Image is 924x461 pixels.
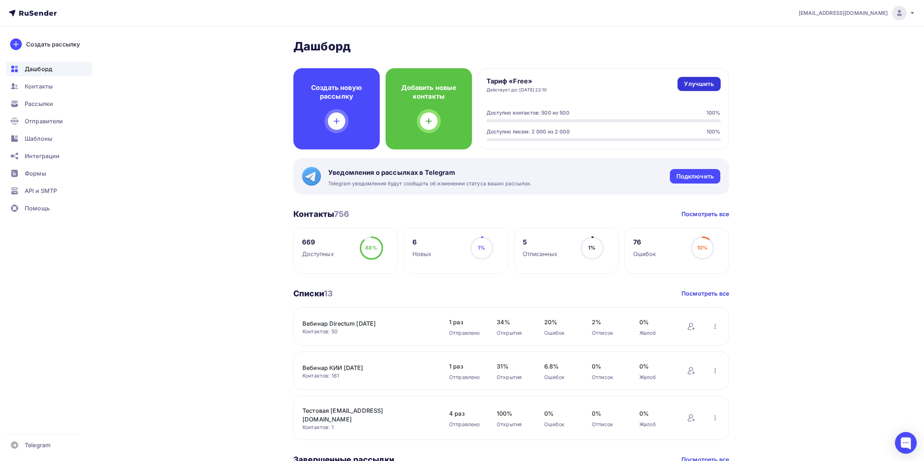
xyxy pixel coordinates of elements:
[544,409,577,418] span: 0%
[328,168,532,177] span: Уведомления о рассылках в Telegram
[25,134,52,143] span: Шаблоны
[799,9,888,17] span: [EMAIL_ADDRESS][DOMAIN_NAME]
[25,117,63,125] span: Отправители
[523,238,557,247] div: 5
[681,210,729,218] a: Посмотреть все
[25,186,57,195] span: API и SMTP
[26,40,80,49] div: Создать рассылку
[497,362,530,371] span: 31%
[302,363,426,372] a: Вебинар КИИ [DATE]
[302,319,426,328] a: Вебинар Directum [DATE]
[449,409,482,418] span: 4 раз
[25,82,53,91] span: Контакты
[592,421,625,428] div: Отписок
[302,372,435,379] div: Контактов: 161
[412,238,432,247] div: 6
[449,362,482,371] span: 1 раз
[497,421,530,428] div: Открытия
[302,424,435,431] div: Контактов: 1
[497,374,530,381] div: Открытия
[305,83,368,101] h4: Создать новую рассылку
[293,209,350,219] h3: Контакты
[25,152,60,160] span: Интеграции
[6,62,92,76] a: Дашборд
[544,374,577,381] div: Ошибок
[6,166,92,181] a: Формы
[412,250,432,258] div: Новых
[302,406,426,424] a: Тестовая [EMAIL_ADDRESS][DOMAIN_NAME]
[365,244,377,251] span: 88%
[6,96,92,111] a: Рассылки
[592,329,625,337] div: Отписок
[639,409,672,418] span: 0%
[799,6,915,20] a: [EMAIL_ADDRESS][DOMAIN_NAME]
[293,39,729,54] h2: Дашборд
[478,244,485,251] span: 1%
[592,409,625,418] span: 0%
[544,318,577,326] span: 20%
[544,421,577,428] div: Ошибок
[25,99,53,108] span: Рассылки
[324,289,333,298] span: 13
[293,288,333,299] h3: Списки
[676,172,714,181] div: Подключить
[592,374,625,381] div: Отписок
[544,329,577,337] div: Ошибок
[25,204,50,213] span: Помощь
[25,65,52,73] span: Дашборд
[707,128,721,135] div: 100%
[639,318,672,326] span: 0%
[487,128,570,135] div: Доступно писем: 2 000 из 2 000
[397,83,460,101] h4: Добавить новые контакты
[639,374,672,381] div: Жалоб
[684,80,714,88] div: Улучшить
[334,209,349,219] span: 756
[681,289,729,298] a: Посмотреть все
[639,421,672,428] div: Жалоб
[449,318,482,326] span: 1 раз
[6,131,92,146] a: Шаблоны
[25,169,46,178] span: Формы
[302,238,334,247] div: 669
[487,87,547,93] div: Действует до: [DATE] 22:10
[328,180,532,187] span: Telegram уведомления будут сообщать об изменении статуса ваших рассылок.
[592,318,625,326] span: 2%
[497,329,530,337] div: Открытия
[302,328,435,335] div: Контактов: 50
[6,79,92,94] a: Контакты
[497,409,530,418] span: 100%
[302,250,334,258] div: Доступных
[544,362,577,371] span: 6.8%
[6,114,92,128] a: Отправители
[523,250,557,258] div: Отписанных
[633,238,656,247] div: 76
[588,244,595,251] span: 1%
[25,441,50,449] span: Telegram
[487,77,547,86] h4: Тариф «Free»
[639,362,672,371] span: 0%
[639,329,672,337] div: Жалоб
[487,109,569,116] div: Доступно контактов: 500 из 500
[497,318,530,326] span: 34%
[449,374,482,381] div: Отправлено
[707,109,721,116] div: 100%
[449,421,482,428] div: Отправлено
[592,362,625,371] span: 0%
[697,244,708,251] span: 10%
[449,329,482,337] div: Отправлено
[633,250,656,258] div: Ошибок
